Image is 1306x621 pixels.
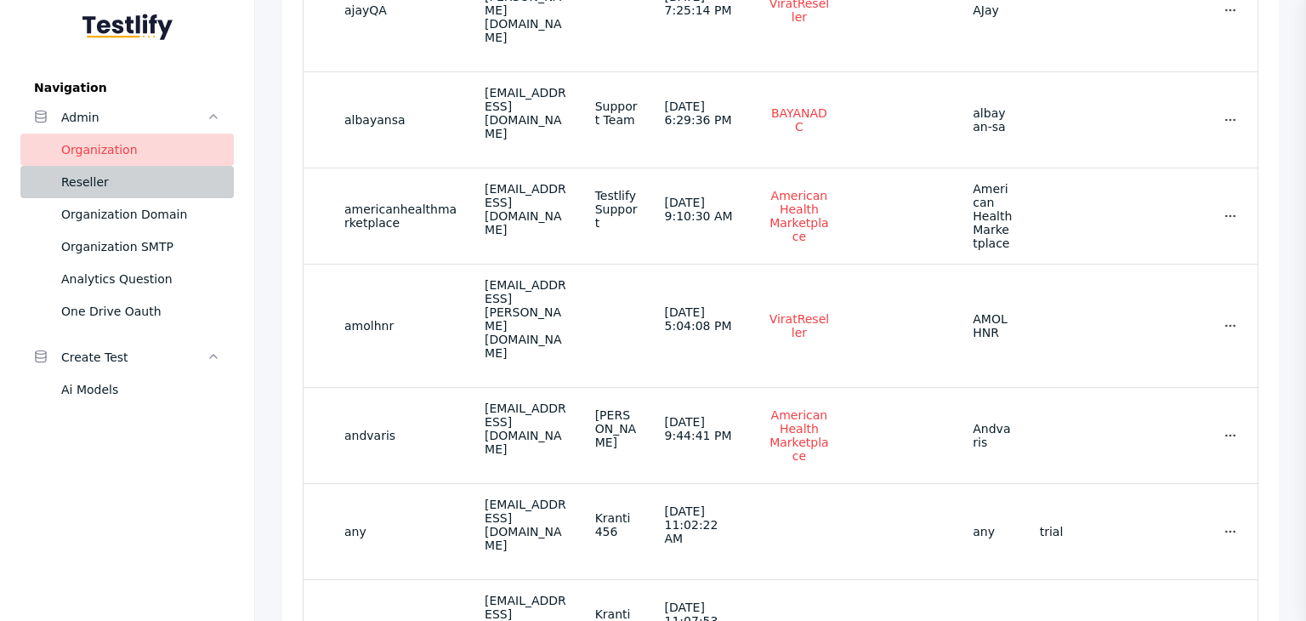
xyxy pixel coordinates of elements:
section: any [973,525,1012,538]
div: [DATE] 6:29:36 PM [665,100,739,127]
div: [EMAIL_ADDRESS][DOMAIN_NAME] [485,402,568,456]
div: Support Team [595,100,638,127]
section: americanhealthmarketplace [344,202,457,230]
div: Kranti 456 [595,511,638,538]
section: albayan-sa [973,106,1012,134]
section: American Health Marketplace [973,182,1012,250]
div: Testlify Support [595,189,638,230]
div: Create Test [61,347,207,367]
section: Andvaris [973,422,1012,449]
div: [EMAIL_ADDRESS][DOMAIN_NAME] [485,498,568,552]
a: Reseller [20,166,234,198]
a: American Health Marketplace [766,188,833,244]
div: Organization Domain [61,204,220,225]
a: Ai Models [20,373,234,406]
section: andvaris [344,429,457,442]
a: ViratReseller [766,311,833,340]
section: amolhnr [344,319,457,333]
label: Navigation [20,81,234,94]
section: AMOLHNR [973,312,1012,339]
img: Testlify - Backoffice [82,14,173,40]
div: [EMAIL_ADDRESS][DOMAIN_NAME] [485,86,568,140]
section: trial [1040,525,1149,538]
div: Ai Models [61,379,220,400]
a: Organization SMTP [20,231,234,263]
section: AJay [973,3,1012,17]
div: One Drive Oauth [61,301,220,322]
div: Reseller [61,172,220,192]
div: Organization SMTP [61,236,220,257]
div: Analytics Question [61,269,220,289]
a: Organization [20,134,234,166]
a: One Drive Oauth [20,295,234,328]
div: [DATE] 11:02:22 AM [665,504,739,545]
div: Organization [61,140,220,160]
a: Organization Domain [20,198,234,231]
a: American Health Marketplace [766,407,833,464]
div: [DATE] 9:10:30 AM [665,196,739,223]
div: [PERSON_NAME] [595,408,638,449]
section: albayansa [344,113,457,127]
div: [EMAIL_ADDRESS][DOMAIN_NAME] [485,182,568,236]
a: Analytics Question [20,263,234,295]
section: ajayQA [344,3,457,17]
div: Admin [61,107,207,128]
div: [EMAIL_ADDRESS][PERSON_NAME][DOMAIN_NAME] [485,278,568,360]
section: any [344,525,457,538]
div: [DATE] 9:44:41 PM [665,415,739,442]
a: BAYANADC [766,105,833,134]
div: [DATE] 5:04:08 PM [665,305,739,333]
